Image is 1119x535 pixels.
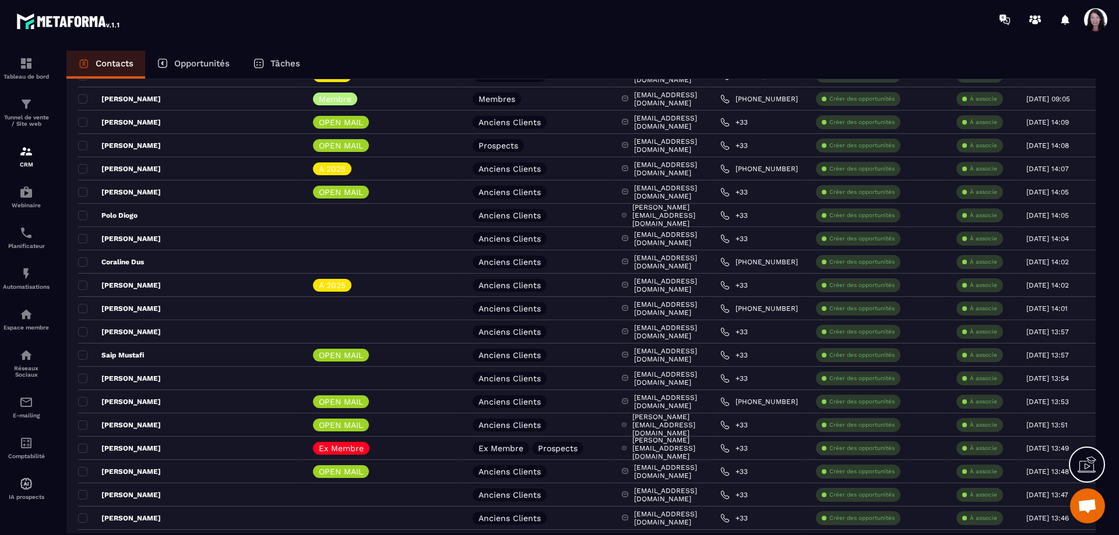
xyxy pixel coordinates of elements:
p: [DATE] 14:02 [1026,258,1069,266]
a: +33 [720,467,748,476]
img: email [19,395,33,409]
p: OPEN MAIL [319,141,363,150]
p: À associe [970,118,997,126]
p: À associe [970,165,997,173]
p: [PERSON_NAME] [78,467,161,476]
p: [DATE] 14:07 [1026,165,1069,173]
p: E-mailing [3,412,50,419]
p: Anciens Clients [478,235,541,243]
a: Contacts [66,51,145,79]
p: Anciens Clients [478,328,541,336]
p: À associe [970,235,997,243]
a: [PHONE_NUMBER] [720,164,798,173]
p: [PERSON_NAME] [78,420,161,430]
img: accountant [19,436,33,450]
p: Créer des opportunités [829,328,895,336]
p: Contacts [96,58,133,69]
p: À associe [970,374,997,382]
p: À associe [970,328,997,336]
p: À associe [970,141,997,150]
p: Réseaux Sociaux [3,365,50,378]
img: formation [19,144,33,158]
p: Créer des opportunités [829,235,895,243]
p: Créer des opportunités [829,258,895,266]
p: Prospects [538,444,578,452]
p: Comptabilité [3,453,50,459]
p: [DATE] 14:01 [1026,304,1068,313]
p: Créer des opportunités [829,444,895,452]
a: [PHONE_NUMBER] [720,397,798,406]
p: [DATE] 13:57 [1026,351,1069,359]
p: Membres [478,95,515,103]
a: +33 [720,327,748,336]
p: Créer des opportunités [829,467,895,476]
a: formationformationTableau de bord [3,48,50,88]
p: [PERSON_NAME] [78,374,161,383]
p: OPEN MAIL [319,467,363,476]
p: À associe [970,444,997,452]
p: [DATE] 13:46 [1026,514,1069,522]
p: À associe [970,258,997,266]
p: À associe [970,514,997,522]
p: Tunnel de vente / Site web [3,114,50,127]
a: +33 [720,187,748,197]
a: +33 [720,444,748,453]
p: Tâches [270,58,300,69]
p: Créer des opportunités [829,304,895,313]
img: formation [19,97,33,111]
p: Automatisations [3,284,50,290]
p: CRM [3,161,50,168]
p: [PERSON_NAME] [78,513,161,523]
p: OPEN MAIL [319,421,363,429]
p: Anciens Clients [478,351,541,359]
p: Créer des opportunités [829,351,895,359]
p: [DATE] 13:48 [1026,467,1069,476]
img: logo [16,10,121,31]
p: [DATE] 14:08 [1026,141,1069,150]
p: Anciens Clients [478,421,541,429]
img: automations [19,185,33,199]
p: Anciens Clients [478,211,541,219]
p: [PERSON_NAME] [78,444,161,453]
p: [PERSON_NAME] [78,490,161,499]
p: À associe [970,95,997,103]
a: +33 [720,211,748,220]
p: Créer des opportunités [829,421,895,429]
p: [PERSON_NAME] [78,397,161,406]
p: À associe [970,188,997,196]
a: Opportunités [145,51,241,79]
p: Anciens Clients [478,118,541,126]
img: formation [19,56,33,70]
a: +33 [720,118,748,127]
a: formationformationTunnel de vente / Site web [3,88,50,136]
p: OPEN MAIL [319,398,363,406]
p: À associe [970,491,997,499]
a: automationsautomationsWebinaire [3,176,50,217]
p: A 2025 [319,165,346,173]
p: À associe [970,211,997,219]
p: Anciens Clients [478,258,541,266]
p: [DATE] 14:05 [1026,188,1069,196]
a: [PHONE_NUMBER] [720,257,798,267]
p: A 2025 [319,72,346,80]
a: automationsautomationsAutomatisations [3,258,50,299]
img: automations [19,307,33,321]
p: [PERSON_NAME] [78,281,161,290]
p: [DATE] 13:49 [1026,444,1069,452]
p: OPEN MAIL [319,118,363,126]
p: [DATE] 14:02 [1026,281,1069,289]
p: [PERSON_NAME] [78,304,161,313]
p: À associe [970,467,997,476]
p: [DATE] 14:05 [1026,211,1069,219]
p: Anciens Clients [478,188,541,196]
a: +33 [720,350,748,360]
p: Anciens Clients [478,165,541,173]
p: Créer des opportunités [829,188,895,196]
p: Webinaire [3,202,50,208]
p: [PERSON_NAME] [78,94,161,104]
p: [PERSON_NAME] [78,141,161,150]
p: Saip Mustafi [78,350,144,360]
a: [PHONE_NUMBER] [720,304,798,313]
p: Tableau de bord [3,73,50,80]
a: +33 [720,234,748,243]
